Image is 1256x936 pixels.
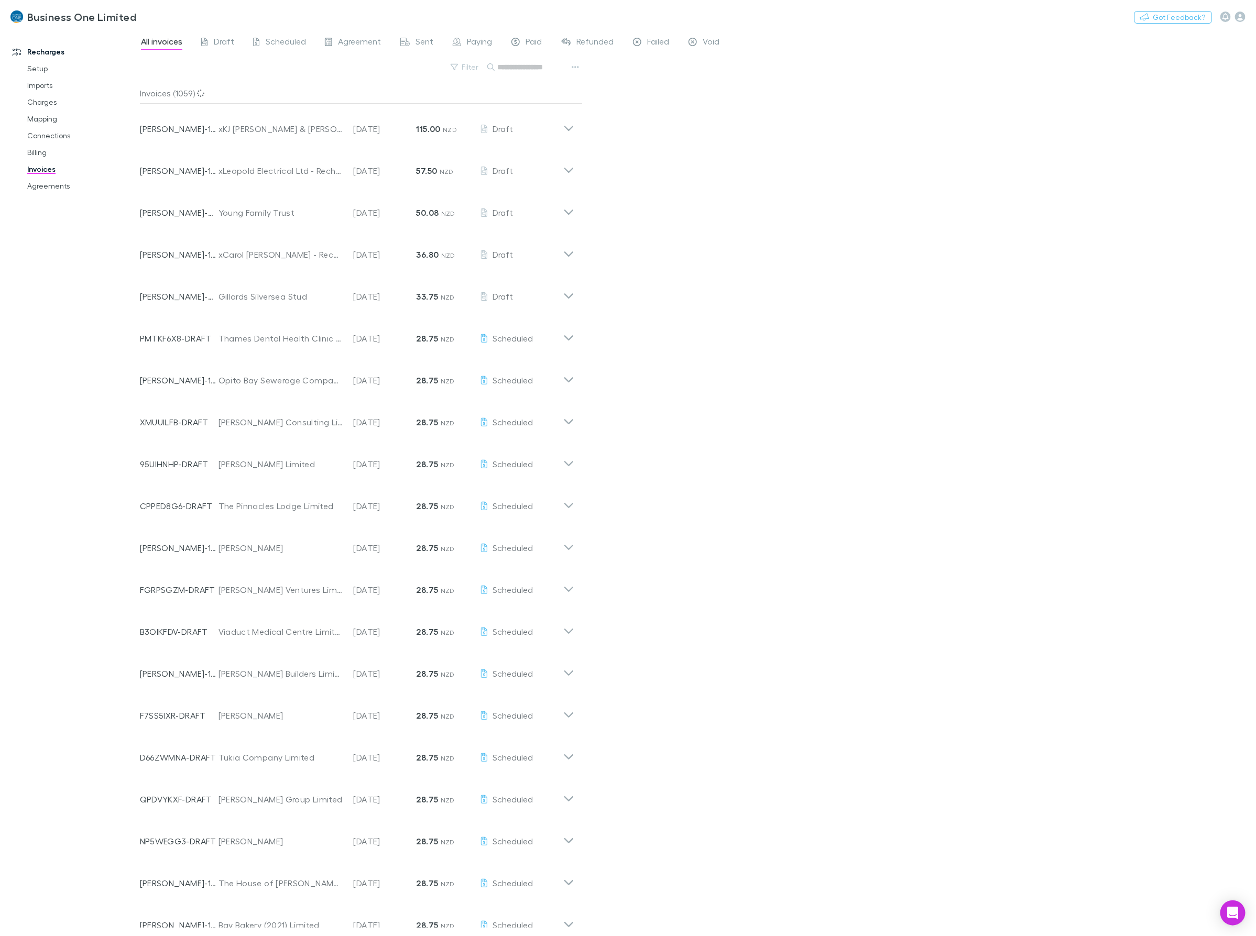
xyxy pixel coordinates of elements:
[266,36,306,50] span: Scheduled
[354,164,417,177] p: [DATE]
[417,710,439,721] strong: 28.75
[417,920,439,930] strong: 28.75
[493,626,533,636] span: Scheduled
[219,500,343,512] div: The Pinnacles Lodge Limited
[132,732,583,774] div: D66ZWMNA-DRAFTTukia Company Limited[DATE]28.75 NZDScheduled
[17,77,148,94] a: Imports
[354,793,417,806] p: [DATE]
[140,332,219,345] p: PMTKF6X8-DRAFT
[493,333,533,343] span: Scheduled
[417,585,439,595] strong: 28.75
[132,858,583,900] div: [PERSON_NAME]-1465The House of [PERSON_NAME] Thai 2017 Limited[DATE]28.75 NZDScheduled
[354,625,417,638] p: [DATE]
[219,290,343,303] div: Gillards Silversea Stud
[219,625,343,638] div: Viaduct Medical Centre Limited
[354,542,417,554] p: [DATE]
[441,545,455,553] span: NZD
[493,249,514,259] span: Draft
[441,670,455,678] span: NZD
[132,355,583,397] div: [PERSON_NAME]-1459Opito Bay Sewerage Company Limited[DATE]28.75 NZDScheduled
[132,188,583,229] div: [PERSON_NAME]-0385Young Family Trust[DATE]50.08 NZDDraft
[703,36,720,50] span: Void
[354,751,417,764] p: [DATE]
[417,166,438,176] strong: 57.50
[493,878,533,888] span: Scheduled
[132,481,583,523] div: CPPED8G6-DRAFTThe Pinnacles Lodge Limited[DATE]28.75 NZDScheduled
[354,877,417,889] p: [DATE]
[493,166,514,175] span: Draft
[10,10,23,23] img: Business One Limited's Logo
[441,838,455,846] span: NZD
[219,164,343,177] div: xLeopold Electrical Ltd - Rechargly
[140,751,219,764] p: D66ZWMNA-DRAFT
[417,417,439,427] strong: 28.75
[140,290,219,303] p: [PERSON_NAME]-0708
[417,375,439,386] strong: 28.75
[214,36,234,50] span: Draft
[140,500,219,512] p: CPPED8G6-DRAFT
[441,754,455,762] span: NZD
[416,36,434,50] span: Sent
[440,168,454,175] span: NZD
[417,459,439,469] strong: 28.75
[2,43,148,60] a: Recharges
[219,374,343,387] div: Opito Bay Sewerage Company Limited
[441,293,455,301] span: NZD
[354,332,417,345] p: [DATE]
[140,248,219,261] p: [PERSON_NAME]-1402
[443,126,457,134] span: NZD
[1220,900,1246,926] div: Open Intercom Messenger
[354,667,417,680] p: [DATE]
[140,458,219,470] p: 95UIHNHP-DRAFT
[441,377,455,385] span: NZD
[493,794,533,804] span: Scheduled
[132,648,583,690] div: [PERSON_NAME]-1477[PERSON_NAME] Builders Limited[DATE]28.75 NZDScheduled
[354,583,417,596] p: [DATE]
[132,313,583,355] div: PMTKF6X8-DRAFTThames Dental Health Clinic 2010 Limited[DATE]28.75 NZDScheduled
[219,667,343,680] div: [PERSON_NAME] Builders Limited
[526,36,542,50] span: Paid
[493,291,514,301] span: Draft
[493,501,533,511] span: Scheduled
[354,248,417,261] p: [DATE]
[27,10,136,23] h3: Business One Limited
[219,248,343,261] div: xCarol [PERSON_NAME] - Rechargly
[441,922,455,930] span: NZD
[219,583,343,596] div: [PERSON_NAME] Ventures Limited
[140,542,219,554] p: [PERSON_NAME]-1447
[417,626,439,637] strong: 28.75
[493,752,533,762] span: Scheduled
[219,206,343,219] div: Young Family Trust
[140,793,219,806] p: QPDVYKXF-DRAFT
[417,543,439,553] strong: 28.75
[132,690,583,732] div: F7SS5IXR-DRAFT[PERSON_NAME][DATE]28.75 NZDScheduled
[132,816,583,858] div: NP5WEGG3-DRAFT[PERSON_NAME][DATE]28.75 NZDScheduled
[493,417,533,427] span: Scheduled
[493,207,514,217] span: Draft
[354,919,417,931] p: [DATE]
[132,397,583,439] div: XMUUILFB-DRAFT[PERSON_NAME] Consulting Limited[DATE]28.75 NZDScheduled
[219,416,343,428] div: [PERSON_NAME] Consulting Limited
[354,374,417,387] p: [DATE]
[140,625,219,638] p: B3OIKFDV-DRAFT
[140,583,219,596] p: FGRPSGZM-DRAFT
[4,4,143,29] a: Business One Limited
[140,709,219,722] p: F7SS5IXR-DRAFT
[441,796,455,804] span: NZD
[354,290,417,303] p: [DATE]
[417,668,439,679] strong: 28.75
[441,880,455,888] span: NZD
[1134,11,1212,24] button: Got Feedback?
[219,542,343,554] div: [PERSON_NAME]
[417,207,439,218] strong: 50.08
[17,161,148,178] a: Invoices
[441,587,455,594] span: NZD
[441,251,455,259] span: NZD
[219,123,343,135] div: xKJ [PERSON_NAME] & [PERSON_NAME] - Rechargly
[140,919,219,931] p: [PERSON_NAME]-1507
[445,61,485,73] button: Filter
[354,500,417,512] p: [DATE]
[132,104,583,146] div: [PERSON_NAME]-1556xKJ [PERSON_NAME] & [PERSON_NAME] - Rechargly[DATE]115.00 NZDDraft
[493,710,533,720] span: Scheduled
[417,794,439,805] strong: 28.75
